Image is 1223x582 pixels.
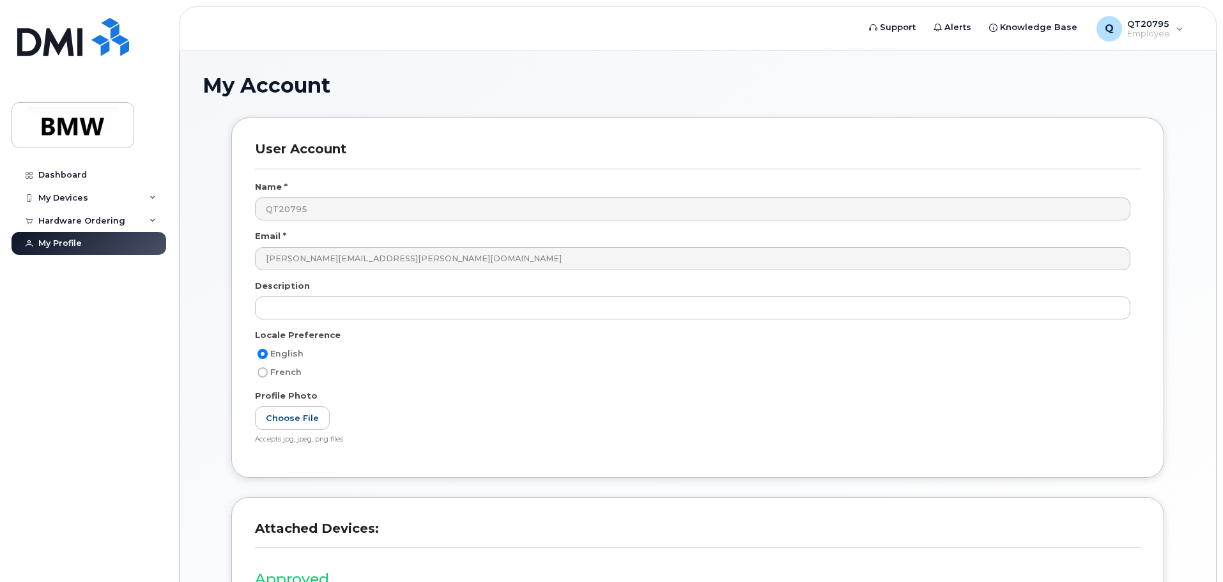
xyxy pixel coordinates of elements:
label: Profile Photo [255,390,318,402]
input: English [258,349,268,359]
label: Name * [255,181,288,193]
h3: Attached Devices: [255,521,1141,548]
span: French [270,367,302,377]
div: Accepts jpg, jpeg, png files [255,435,1130,445]
h1: My Account [203,74,1193,96]
label: Locale Preference [255,329,341,341]
h3: User Account [255,141,1141,169]
label: Email * [255,230,286,242]
span: English [270,349,304,358]
input: French [258,367,268,378]
label: Choose File [255,406,330,430]
label: Description [255,280,310,292]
